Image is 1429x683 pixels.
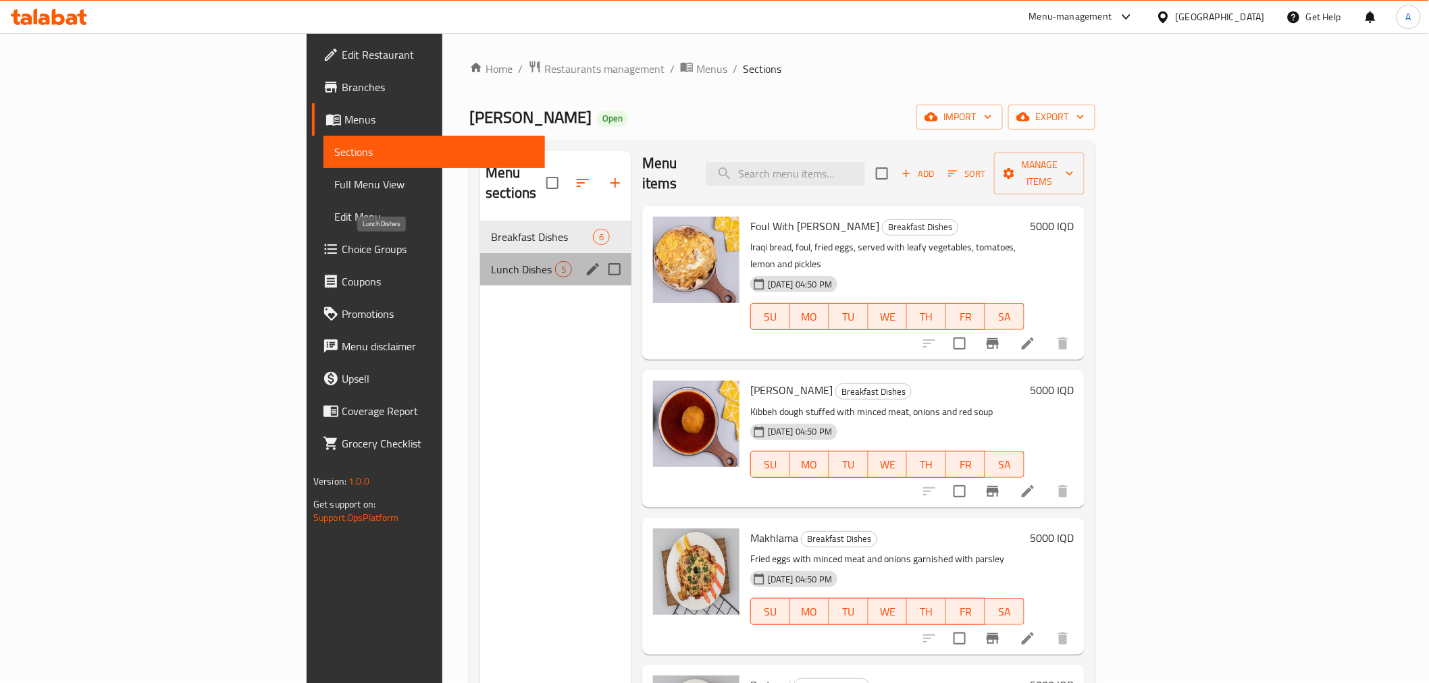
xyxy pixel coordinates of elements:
[469,60,1095,78] nav: breadcrumb
[312,330,545,362] a: Menu disclaimer
[916,105,1003,130] button: import
[599,167,631,199] button: Add section
[756,307,785,327] span: SU
[802,531,877,547] span: Breakfast Dishes
[868,598,908,625] button: WE
[868,451,908,478] button: WE
[991,307,1019,327] span: SA
[312,362,545,395] a: Upsell
[790,598,829,625] button: MO
[670,61,675,77] li: /
[323,168,545,200] a: Full Menu View
[323,136,545,168] a: Sections
[583,259,603,279] button: edit
[900,166,936,182] span: Add
[696,61,727,77] span: Menus
[334,176,534,192] span: Full Menu View
[1030,217,1074,236] h6: 5000 IQD
[977,327,1009,360] button: Branch-specific-item
[946,303,985,330] button: FR
[750,451,790,478] button: SU
[762,573,837,586] span: [DATE] 04:50 PM
[342,338,534,354] span: Menu disclaimer
[653,217,739,303] img: Foul With Baladi Ghee
[750,551,1024,568] p: Fried eggs with minced meat and onions garnished with parsley
[312,395,545,427] a: Coverage Report
[342,241,534,257] span: Choice Groups
[835,602,863,622] span: TU
[342,79,534,95] span: Branches
[874,307,902,327] span: WE
[762,278,837,291] span: [DATE] 04:50 PM
[1047,475,1079,508] button: delete
[342,371,534,387] span: Upsell
[750,404,1024,420] p: Kibbeh dough stuffed with minced meat, onions and red soup
[750,239,1024,273] p: Iraqi bread, foul, fried eggs, served with leafy vegetables, tomatoes, lemon and pickles
[790,451,829,478] button: MO
[334,209,534,225] span: Edit Menu
[555,261,572,277] div: items
[896,163,939,184] span: Add item
[756,455,785,474] span: SU
[977,475,1009,508] button: Branch-specific-item
[896,163,939,184] button: Add
[912,455,941,474] span: TH
[836,384,911,400] span: Breakfast Dishes
[750,598,790,625] button: SU
[750,216,879,236] span: Foul With [PERSON_NAME]
[342,273,534,290] span: Coupons
[829,303,868,330] button: TU
[312,427,545,460] a: Grocery Checklist
[1029,9,1112,25] div: Menu-management
[544,61,665,77] span: Restaurants management
[835,307,863,327] span: TU
[796,602,824,622] span: MO
[491,261,555,277] span: Lunch Dishes
[1030,381,1074,400] h6: 5000 IQD
[939,163,994,184] span: Sort items
[952,602,980,622] span: FR
[762,425,837,438] span: [DATE] 04:50 PM
[312,265,545,298] a: Coupons
[1030,528,1074,547] h6: 5000 IQD
[750,380,833,400] span: [PERSON_NAME]
[642,153,690,194] h2: Menu items
[348,472,369,490] span: 1.0.0
[313,472,346,490] span: Version:
[480,215,631,291] nav: Menu sections
[1047,327,1079,360] button: delete
[750,528,798,548] span: Makhlama
[945,624,974,653] span: Select to update
[994,153,1085,194] button: Manage items
[312,38,545,71] a: Edit Restaurant
[829,598,868,625] button: TU
[323,200,545,233] a: Edit Menu
[946,451,985,478] button: FR
[907,451,946,478] button: TH
[491,229,593,245] span: Breakfast Dishes
[985,451,1024,478] button: SA
[1005,157,1074,190] span: Manage items
[945,163,989,184] button: Sort
[952,455,980,474] span: FR
[1020,483,1036,499] a: Edit menu item
[733,61,737,77] li: /
[597,113,628,124] span: Open
[835,455,863,474] span: TU
[313,495,375,513] span: Get support on:
[985,598,1024,625] button: SA
[1176,9,1265,24] div: [GEOGRAPHIC_DATA]
[1019,109,1085,126] span: export
[882,219,958,236] div: Breakfast Dishes
[907,303,946,330] button: TH
[796,307,824,327] span: MO
[680,60,727,78] a: Menus
[927,109,992,126] span: import
[480,253,631,285] div: Lunch Dishes5edit
[948,166,985,182] span: Sort
[597,111,628,127] div: Open
[556,263,571,276] span: 5
[750,303,790,330] button: SU
[480,221,631,253] div: Breakfast Dishes6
